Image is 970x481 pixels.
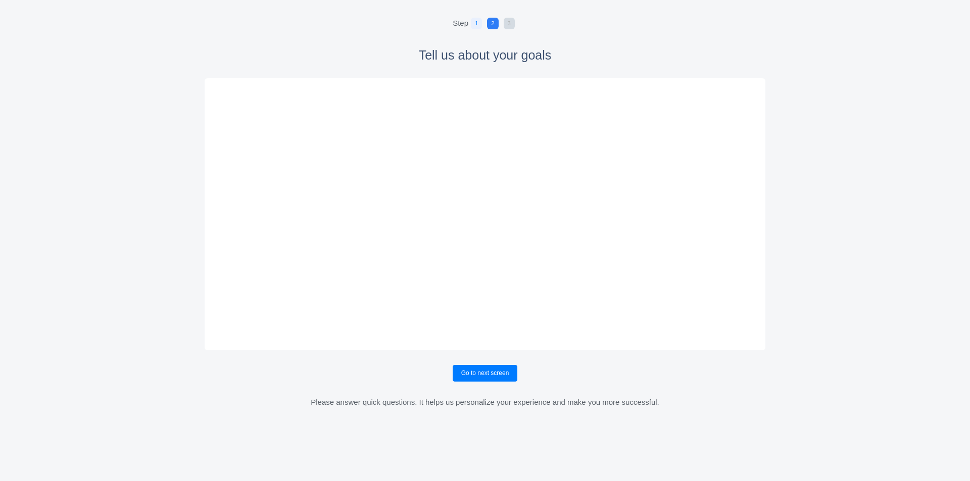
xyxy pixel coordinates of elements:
span: 2 [487,18,498,29]
span: 1 [471,18,482,29]
h4: Tell us about your goals [23,47,947,63]
button: Go to next screen [453,365,518,382]
iframe: typeform [213,86,757,339]
span: Step [453,18,468,29]
span: 3 [504,18,515,29]
span: Please answer quick questions. It helps us personalize your experience and make you more successful. [311,398,659,406]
